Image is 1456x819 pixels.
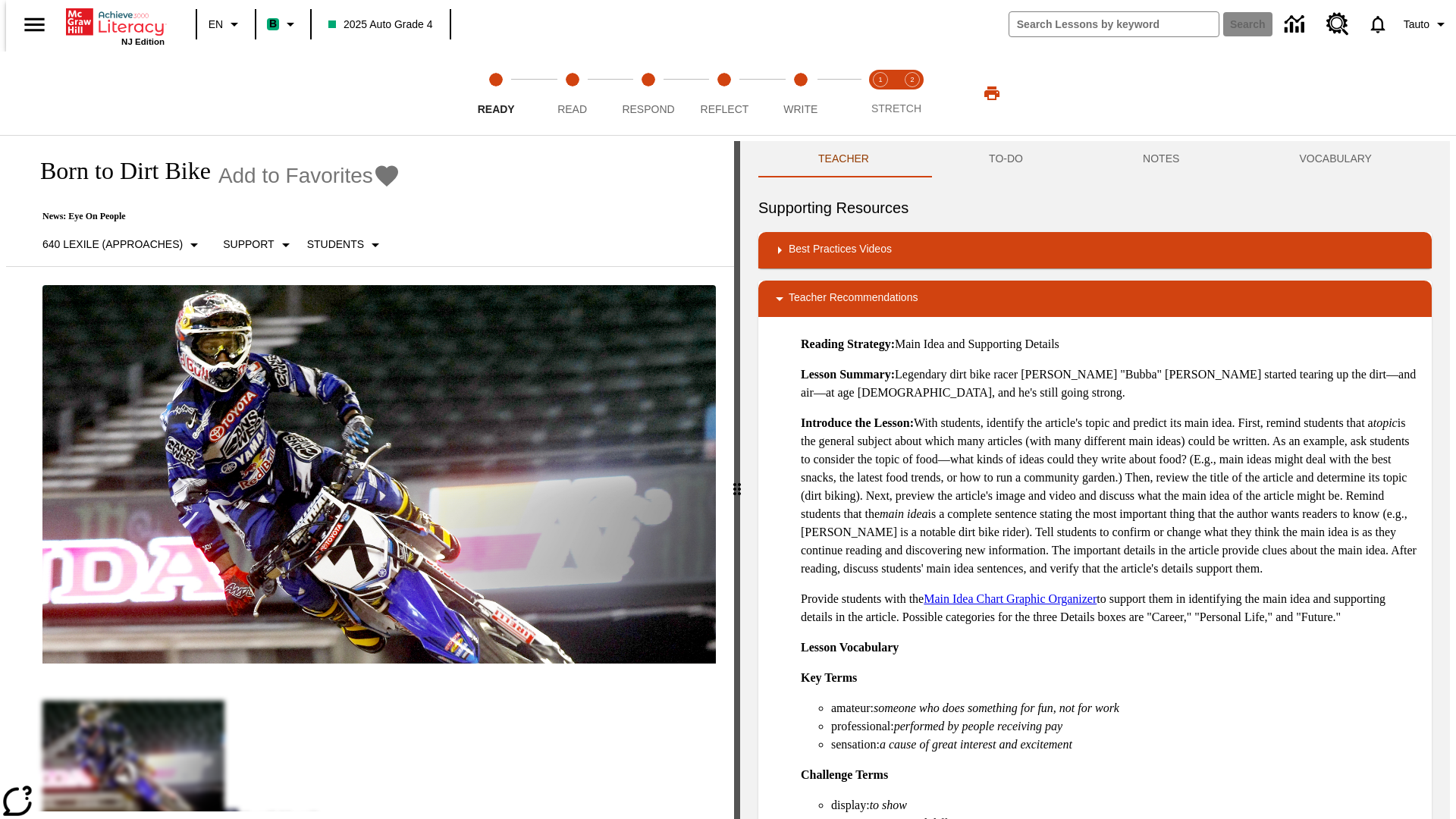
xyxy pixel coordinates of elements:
[452,52,540,135] button: Ready step 1 of 5
[880,738,1072,751] em: a cause of great interest and excitement
[870,799,907,811] em: to show
[831,699,1420,717] li: amateur:
[801,590,1420,626] p: Provide students with the to support them in identifying the main idea and supporting details in ...
[121,37,165,46] span: NJ Edition
[42,285,716,664] img: Motocross racer James Stewart flies through the air on his dirt bike.
[209,17,223,33] span: EN
[758,141,929,177] button: Teacher
[478,103,515,115] span: Ready
[1404,17,1429,33] span: Tauto
[223,237,274,253] p: Support
[758,141,1432,177] div: Instructional Panel Tabs
[24,211,400,222] p: News: Eye On People
[968,80,1016,107] button: Print
[801,337,895,350] strong: Reading Strategy:
[328,17,433,33] span: 2025 Auto Grade 4
[734,141,740,819] div: Press Enter or Spacebar and then press right and left arrow keys to move the slider
[557,103,587,115] span: Read
[1083,141,1239,177] button: NOTES
[604,52,692,135] button: Respond step 3 of 5
[890,52,934,135] button: Stretch Respond step 2 of 2
[924,592,1097,605] a: Main Idea Chart Graphic Organizer
[758,232,1432,268] div: Best Practices Videos
[757,52,845,135] button: Write step 5 of 5
[269,14,277,33] span: B
[910,76,914,83] text: 2
[1373,416,1398,429] em: topic
[36,231,209,259] button: Select Lexile, 640 Lexile (Approaches)
[261,11,306,38] button: Boost Class color is mint green. Change class color
[42,237,183,253] p: 640 Lexile (Approaches)
[528,52,616,135] button: Read step 2 of 5
[758,281,1432,317] div: Teacher Recommendations
[24,157,211,185] h1: Born to Dirt Bike
[801,768,888,781] strong: Challenge Terms
[1239,141,1432,177] button: VOCABULARY
[1276,4,1317,45] a: Data Center
[218,162,400,189] button: Add to Favorites - Born to Dirt Bike
[801,366,1420,402] p: Legendary dirt bike racer [PERSON_NAME] "Bubba" [PERSON_NAME] started tearing up the dirt—and air...
[801,368,895,381] strong: Lesson Summary:
[307,237,364,253] p: Students
[894,720,1062,733] em: performed by people receiving pay
[1358,5,1398,44] a: Notifications
[740,141,1450,819] div: activity
[789,241,892,259] p: Best Practices Videos
[878,76,882,83] text: 1
[874,701,1119,714] em: someone who does something for fun, not for work
[801,335,1420,353] p: Main Idea and Supporting Details
[1317,4,1358,45] a: Resource Center, Will open in new tab
[880,507,928,520] em: main idea
[831,796,1420,814] li: display:
[301,231,391,259] button: Select Student
[929,141,1083,177] button: TO-DO
[202,11,250,38] button: Language: EN, Select a language
[801,416,914,429] strong: Introduce the Lesson:
[801,641,899,654] strong: Lesson Vocabulary
[218,164,373,188] span: Add to Favorites
[871,102,921,115] span: STRETCH
[789,290,918,308] p: Teacher Recommendations
[758,196,1432,220] h6: Supporting Resources
[622,103,674,115] span: Respond
[801,671,857,684] strong: Key Terms
[783,103,817,115] span: Write
[680,52,768,135] button: Reflect step 4 of 5
[217,231,300,259] button: Scaffolds, Support
[831,717,1420,736] li: professional:
[12,2,57,47] button: Open side menu
[801,414,1420,578] p: With students, identify the article's topic and predict its main idea. First, remind students tha...
[66,5,165,46] div: Home
[1398,11,1456,38] button: Profile/Settings
[6,141,734,811] div: reading
[701,103,749,115] span: Reflect
[858,52,902,135] button: Stretch Read step 1 of 2
[831,736,1420,754] li: sensation:
[1009,12,1219,36] input: search field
